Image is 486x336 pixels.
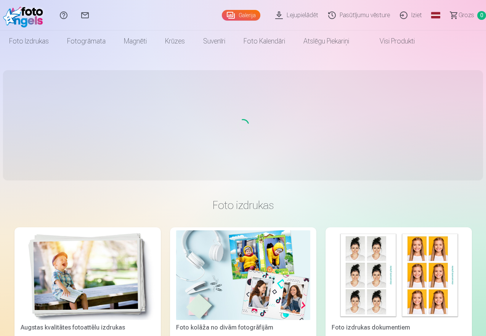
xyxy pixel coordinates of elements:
[459,11,474,20] span: Grozs
[18,323,158,332] div: Augstas kvalitātes fotoattēlu izdrukas
[222,10,260,21] a: Galerija
[176,230,310,320] img: Foto kolāža no divām fotogrāfijām
[173,323,313,332] div: Foto kolāža no divām fotogrāfijām
[358,31,424,52] a: Visi produkti
[156,31,194,52] a: Krūzes
[477,11,486,20] span: 0
[3,3,47,27] img: /fa1
[194,31,234,52] a: Suvenīri
[234,31,294,52] a: Foto kalendāri
[115,31,156,52] a: Magnēti
[329,323,469,332] div: Foto izdrukas dokumentiem
[21,198,466,212] h3: Foto izdrukas
[332,230,466,320] img: Foto izdrukas dokumentiem
[21,230,155,320] img: Augstas kvalitātes fotoattēlu izdrukas
[294,31,358,52] a: Atslēgu piekariņi
[58,31,115,52] a: Fotogrāmata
